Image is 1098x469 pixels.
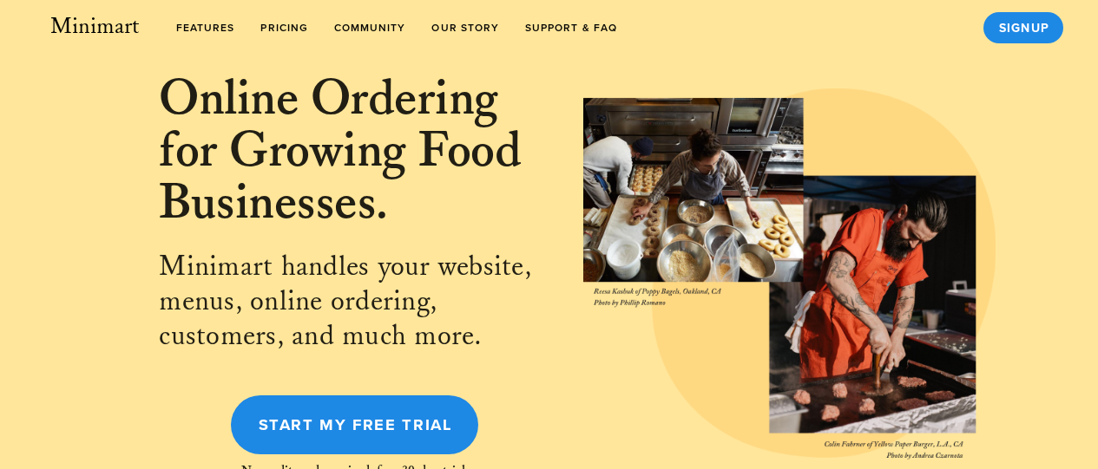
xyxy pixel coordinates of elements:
a: features [164,16,246,40]
a: Pricing [249,16,319,40]
span: Pricing [260,22,308,34]
a: Minimart [35,10,154,42]
a: Our Story [420,16,510,40]
span: Community [333,22,406,34]
span: features [175,22,235,34]
span: Signup [997,21,1049,36]
span: Start My Free Trial [257,415,453,434]
span: Support & FAQ [524,22,617,34]
span: Minimart [49,12,140,41]
a: Start My Free Trial [231,395,479,454]
span: Our Story [431,22,499,34]
a: Community [322,16,417,40]
h2: Online Ordering for Growing Food Businesses. [159,73,549,229]
a: Signup [983,12,1063,43]
a: Support & FAQ [514,16,628,40]
div: Minimart handles your website, menus, online ordering, customers, and much more. [159,250,549,354]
